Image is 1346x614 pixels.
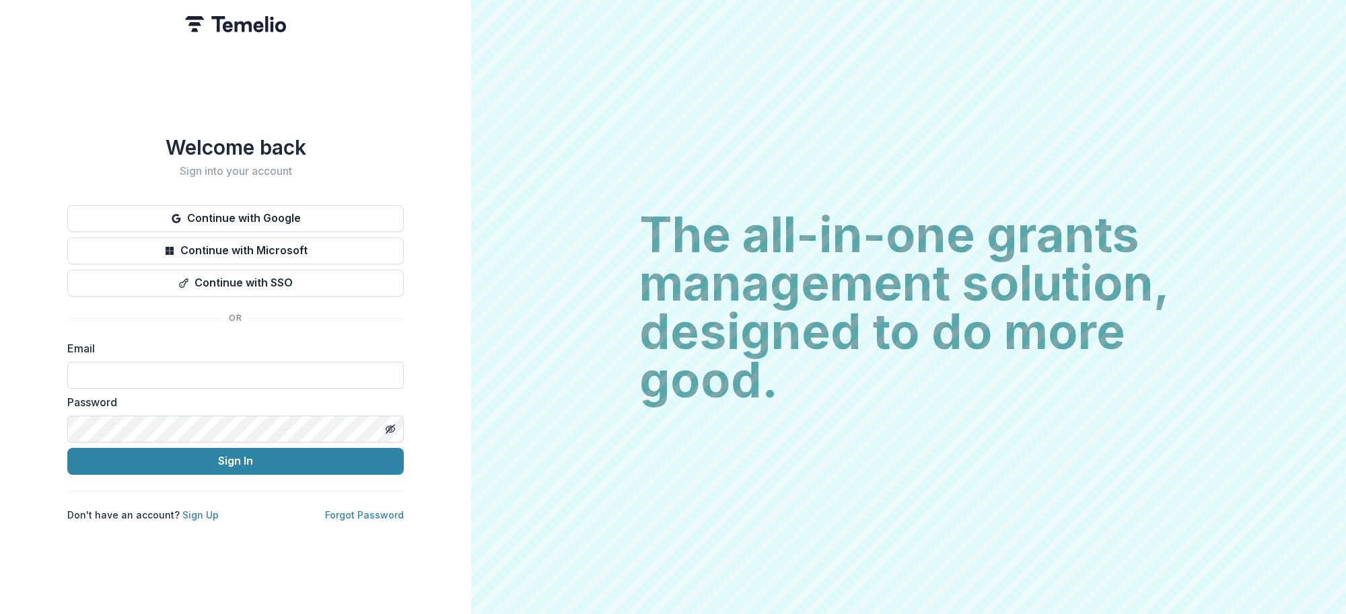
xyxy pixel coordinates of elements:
[67,340,396,356] label: Email
[185,16,286,32] img: Temelio
[67,270,404,297] button: Continue with SSO
[67,165,404,178] h2: Sign into your account
[182,509,219,521] a: Sign Up
[67,135,404,159] h1: Welcome back
[67,508,219,522] p: Don't have an account?
[67,205,404,232] button: Continue with Google
[67,448,404,475] button: Sign In
[67,237,404,264] button: Continue with Microsoft
[380,418,401,440] button: Toggle password visibility
[325,509,404,521] a: Forgot Password
[67,394,396,410] label: Password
